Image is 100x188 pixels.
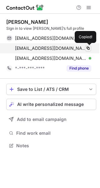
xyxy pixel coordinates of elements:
[6,19,48,25] div: [PERSON_NAME]
[6,129,96,138] button: Find work email
[6,114,96,125] button: Add to email campaign
[17,102,84,107] span: AI write personalized message
[6,4,44,11] img: ContactOut v5.3.10
[67,65,91,71] button: Reveal Button
[6,84,96,95] button: save-profile-one-click
[6,99,96,110] button: AI write personalized message
[6,26,96,31] div: Sign in to view [PERSON_NAME]’s full profile
[15,55,87,61] span: [EMAIL_ADDRESS][DOMAIN_NAME]
[15,35,87,41] span: [EMAIL_ADDRESS][DOMAIN_NAME]
[17,117,67,122] span: Add to email campaign
[15,45,87,51] span: [EMAIL_ADDRESS][DOMAIN_NAME]
[16,143,94,149] span: Notes
[17,87,85,92] div: Save to List / ATS / CRM
[6,141,96,150] button: Notes
[16,130,94,136] span: Find work email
